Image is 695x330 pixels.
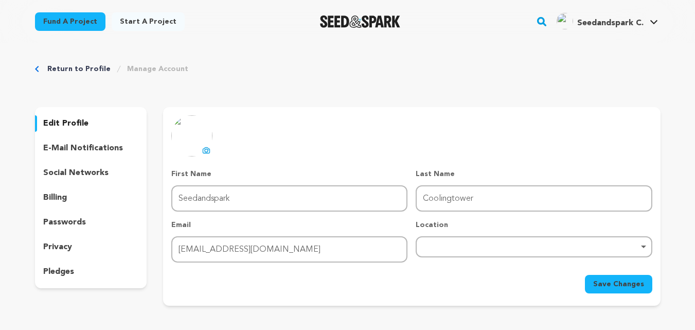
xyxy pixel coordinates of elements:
a: Start a project [112,12,185,31]
img: ACg8ocIjubhnsfoWImZPTIIuHGe5wxKfaZedPJwcS9qUe-ZQ0TwcOQ=s96-c [557,13,573,29]
button: pledges [35,264,147,280]
a: Fund a project [35,12,105,31]
button: billing [35,189,147,206]
p: billing [43,192,67,204]
a: Seedandspark C.'s Profile [555,11,660,29]
span: Seedandspark C. [577,19,644,27]
p: First Name [171,169,407,179]
input: Email [171,236,407,263]
span: Seedandspark C.'s Profile [555,11,660,32]
img: Seed&Spark Logo Dark Mode [320,15,401,28]
input: Last Name [416,185,652,212]
button: Save Changes [585,275,652,293]
p: Last Name [416,169,652,179]
input: First Name [171,185,407,212]
div: Breadcrumb [35,64,661,74]
p: pledges [43,266,74,278]
p: e-mail notifications [43,142,123,154]
span: Save Changes [593,279,644,289]
button: edit profile [35,115,147,132]
div: Seedandspark C.'s Profile [557,13,644,29]
p: Email [171,220,407,230]
a: Manage Account [127,64,188,74]
p: privacy [43,241,72,253]
a: Return to Profile [47,64,111,74]
button: passwords [35,214,147,231]
button: privacy [35,239,147,255]
p: edit profile [43,117,88,130]
p: social networks [43,167,109,179]
p: Location [416,220,652,230]
p: passwords [43,216,86,229]
a: Seed&Spark Homepage [320,15,401,28]
button: e-mail notifications [35,140,147,157]
button: social networks [35,165,147,181]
